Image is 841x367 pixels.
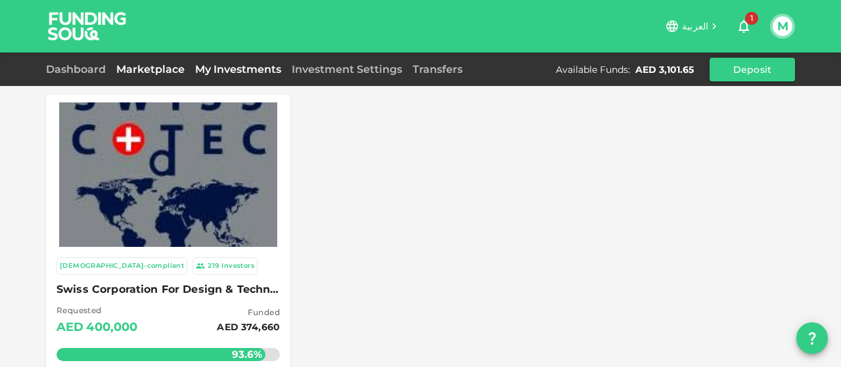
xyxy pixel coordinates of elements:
div: [DEMOGRAPHIC_DATA]-compliant [60,261,184,272]
span: Requested [57,304,138,317]
button: 1 [731,13,757,39]
a: Transfers [407,63,468,76]
div: Available Funds : [556,63,630,76]
img: Marketplace Logo [59,66,277,284]
span: 1 [745,12,758,25]
button: question [796,322,828,354]
span: العربية [682,20,708,32]
a: Investment Settings [286,63,407,76]
a: Dashboard [46,63,111,76]
a: Marketplace [111,63,190,76]
div: Investors [221,261,254,272]
button: M [773,16,792,36]
div: AED 3,101.65 [635,63,694,76]
span: Swiss Corporation For Design & Technology Trading LLC [57,280,280,299]
button: Deposit [710,58,795,81]
div: 219 [208,261,219,272]
span: Funded [217,306,280,319]
a: My Investments [190,63,286,76]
